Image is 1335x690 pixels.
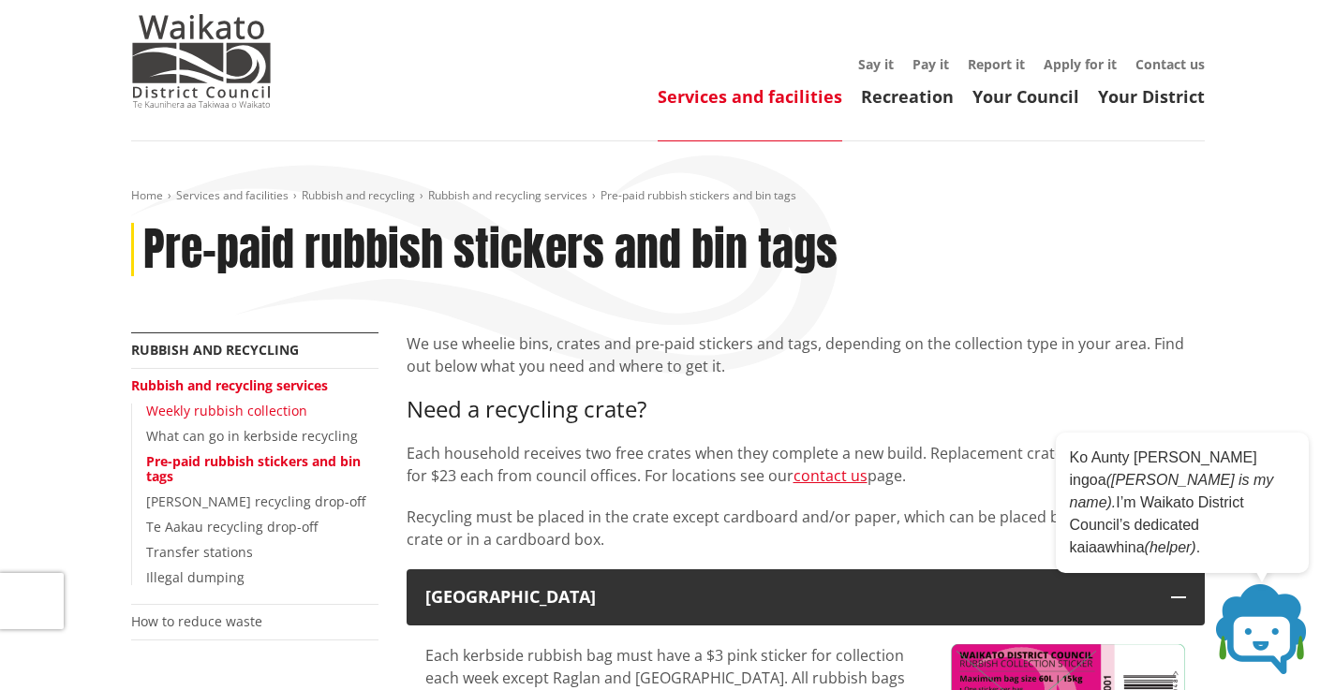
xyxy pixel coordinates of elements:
a: Your District [1098,85,1205,108]
h1: Pre-paid rubbish stickers and bin tags [143,223,838,277]
a: Pre-paid rubbish stickers and bin tags [146,452,361,486]
a: [PERSON_NAME] recycling drop-off [146,492,365,510]
a: Recreation [861,85,954,108]
a: Pay it [912,55,949,73]
a: Transfer stations [146,543,253,561]
a: Report it [968,55,1025,73]
a: Te Aakau recycling drop-off [146,518,318,536]
em: (helper) [1145,539,1196,555]
a: Services and facilities [658,85,842,108]
a: Your Council [972,85,1079,108]
nav: breadcrumb [131,188,1205,204]
p: We use wheelie bins, crates and pre-paid stickers and tags, depending on the collection type in y... [407,332,1205,377]
a: Services and facilities [176,187,289,203]
p: Each household receives two free crates when they complete a new build. Replacement crates can be... [407,442,1205,487]
p: Ko Aunty [PERSON_NAME] ingoa I’m Waikato District Council’s dedicated kaiaawhina . [1070,447,1295,559]
a: Rubbish and recycling services [131,376,328,394]
a: Home [131,187,163,203]
p: Recycling must be placed in the crate except cardboard and/or paper, which can be placed between ... [407,506,1205,551]
h3: Need a recycling crate? [407,396,1205,423]
a: Apply for it [1044,55,1117,73]
a: Rubbish and recycling services [428,187,587,203]
a: Rubbish and recycling [302,187,415,203]
a: Contact us [1135,55,1205,73]
div: [GEOGRAPHIC_DATA] [425,588,1152,607]
a: Illegal dumping [146,568,245,586]
a: contact us [794,465,868,486]
a: Say it [858,55,894,73]
em: ([PERSON_NAME] is my name). [1070,472,1274,510]
span: Pre-paid rubbish stickers and bin tags [601,187,796,203]
a: Weekly rubbish collection [146,402,307,419]
img: Waikato District Council - Te Kaunihera aa Takiwaa o Waikato [131,14,272,108]
a: What can go in kerbside recycling [146,427,358,445]
a: How to reduce waste [131,612,262,630]
a: Rubbish and recycling [131,341,299,359]
button: [GEOGRAPHIC_DATA] [407,569,1205,625]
